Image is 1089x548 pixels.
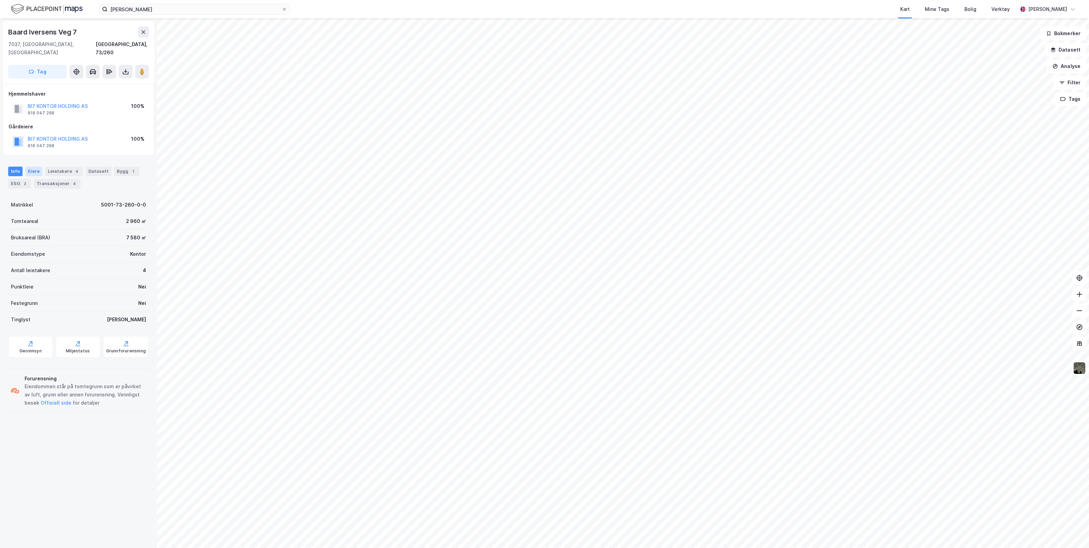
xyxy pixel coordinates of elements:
[1028,5,1067,13] div: [PERSON_NAME]
[73,168,80,175] div: 4
[11,201,33,209] div: Matrikkel
[8,27,78,38] div: Baard Iversens Veg 7
[1053,76,1086,89] button: Filter
[11,299,38,307] div: Festegrunn
[66,348,90,354] div: Miljøstatus
[8,65,67,79] button: Tag
[9,90,148,98] div: Hjemmelshaver
[114,167,139,176] div: Bygg
[25,167,42,176] div: Eiere
[9,123,148,131] div: Gårdeiere
[130,250,146,258] div: Kontor
[96,40,149,57] div: [GEOGRAPHIC_DATA], 73/260
[86,167,111,176] div: Datasett
[131,102,144,110] div: 100%
[28,110,54,116] div: 918 047 298
[25,382,146,407] div: Eiendommen står på tomtegrunn som er påvirket av luft, grunn eller annen forurensning. Vennligst ...
[11,266,50,275] div: Antall leietakere
[1073,362,1086,375] img: 9k=
[107,315,146,324] div: [PERSON_NAME]
[8,179,31,188] div: ESG
[1040,27,1086,40] button: Bokmerker
[22,180,28,187] div: 2
[106,348,146,354] div: Grunnforurensning
[71,180,78,187] div: 4
[101,201,146,209] div: 5001-73-260-0-0
[19,348,42,354] div: Geoinnsyn
[900,5,910,13] div: Kart
[28,143,54,149] div: 918 047 298
[138,283,146,291] div: Nei
[1055,92,1086,106] button: Tags
[45,167,83,176] div: Leietakere
[126,217,146,225] div: 2 960 ㎡
[11,250,45,258] div: Eiendomstype
[1055,515,1089,548] iframe: Chat Widget
[34,179,81,188] div: Transaksjoner
[11,3,83,15] img: logo.f888ab2527a4732fd821a326f86c7f29.svg
[108,4,282,14] input: Søk på adresse, matrikkel, gårdeiere, leietakere eller personer
[138,299,146,307] div: Nei
[1047,59,1086,73] button: Analyse
[8,40,96,57] div: 7037, [GEOGRAPHIC_DATA], [GEOGRAPHIC_DATA]
[964,5,976,13] div: Bolig
[143,266,146,275] div: 4
[925,5,949,13] div: Mine Tags
[991,5,1010,13] div: Verktøy
[130,168,137,175] div: 1
[11,283,33,291] div: Punktleie
[131,135,144,143] div: 100%
[1045,43,1086,57] button: Datasett
[25,375,146,383] div: Forurensning
[11,315,30,324] div: Tinglyst
[8,167,23,176] div: Info
[126,234,146,242] div: 7 580 ㎡
[11,234,50,242] div: Bruksareal (BRA)
[11,217,38,225] div: Tomteareal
